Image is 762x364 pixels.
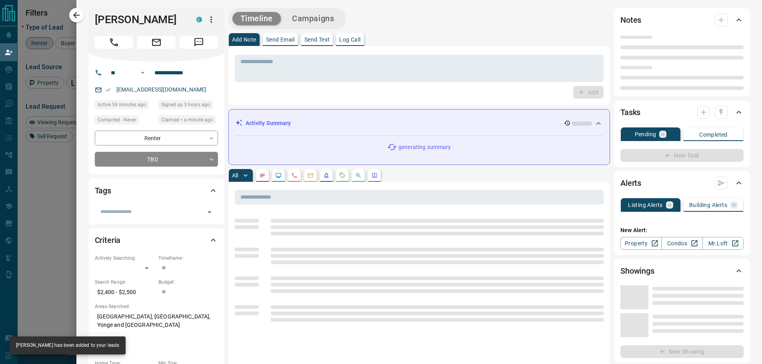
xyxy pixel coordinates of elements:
p: Send Email [266,37,295,42]
p: Add Note [232,37,256,42]
p: New Alert: [620,226,744,235]
p: generating summary [398,143,451,151]
span: Signed up 3 hours ago [161,101,210,109]
span: Active 59 minutes ago [98,101,146,109]
svg: Lead Browsing Activity [275,172,282,179]
span: Call [95,36,133,49]
div: TBD [95,152,218,167]
div: Mon Sep 15 2025 [158,115,218,127]
svg: Requests [339,172,346,179]
a: Property [620,237,662,250]
p: All [232,173,238,178]
p: Pending [635,131,656,137]
h1: [PERSON_NAME] [95,13,184,26]
p: Activity Summary [246,119,291,127]
p: Motivation: [95,336,218,343]
svg: Calls [291,172,298,179]
div: Tasks [620,103,744,122]
div: condos.ca [196,17,202,22]
svg: Emails [307,172,314,179]
svg: Notes [259,172,266,179]
span: Claimed < a minute ago [161,116,213,124]
div: Tags [95,181,218,200]
span: Message [180,36,218,49]
p: Listing Alerts [628,202,663,208]
p: Areas Searched: [95,303,218,310]
p: Log Call [339,37,360,42]
p: Completed [699,132,728,137]
h2: Tasks [620,106,640,119]
svg: Opportunities [355,172,362,179]
p: Budget: [158,278,218,286]
p: Actively Searching: [95,255,154,262]
a: Condos [661,237,702,250]
div: Activity Summary [235,116,604,131]
p: Timeframe: [158,255,218,262]
div: [PERSON_NAME] has been added to your leads [16,339,119,352]
p: Search Range: [95,278,154,286]
h2: Alerts [620,177,641,189]
button: Open [204,207,215,218]
button: Open [138,68,148,78]
a: Mr.Loft [702,237,744,250]
a: [EMAIL_ADDRESS][DOMAIN_NAME] [116,86,207,93]
div: Alerts [620,173,744,193]
button: Campaigns [284,12,342,25]
span: Contacted - Never [98,116,136,124]
div: Notes [620,10,744,30]
button: Timeline [232,12,281,25]
div: Showings [620,261,744,280]
span: Email [137,36,176,49]
h2: Criteria [95,234,121,247]
h2: Showings [620,265,654,277]
p: $2,400 - $2,500 [95,286,154,299]
div: Renter [95,131,218,145]
h2: Tags [95,184,111,197]
h2: Notes [620,14,641,26]
div: Mon Sep 15 2025 [158,100,218,111]
p: Send Text [304,37,330,42]
p: Building Alerts [689,202,727,208]
div: Mon Sep 15 2025 [95,100,154,111]
div: Criteria [95,231,218,250]
p: [GEOGRAPHIC_DATA], [GEOGRAPHIC_DATA], Yonge and [GEOGRAPHIC_DATA] [95,310,218,332]
svg: Listing Alerts [323,172,330,179]
svg: Agent Actions [371,172,378,179]
svg: Email Verified [105,87,111,93]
